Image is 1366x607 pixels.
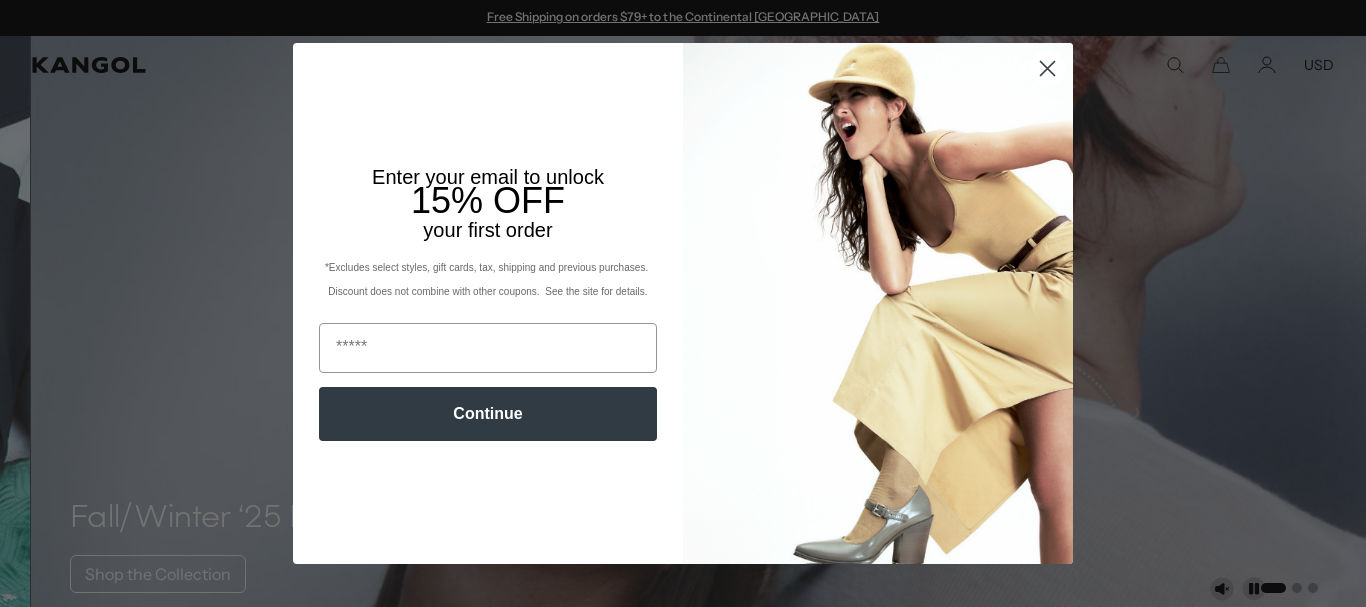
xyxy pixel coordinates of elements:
[319,387,657,441] button: Continue
[423,219,552,241] span: your first order
[325,262,651,297] span: *Excludes select styles, gift cards, tax, shipping and previous purchases. Discount does not comb...
[411,180,565,221] span: 15% OFF
[1030,51,1065,86] button: Close dialog
[683,43,1073,563] img: 93be19ad-e773-4382-80b9-c9d740c9197f.jpeg
[372,166,604,188] span: Enter your email to unlock
[319,323,657,373] input: Email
